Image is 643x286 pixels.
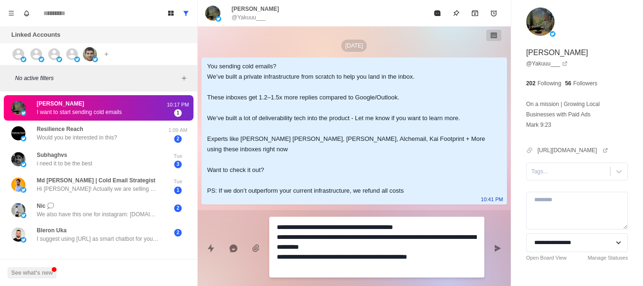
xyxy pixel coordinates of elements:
[4,6,19,21] button: Menu
[15,74,178,82] p: No active filters
[21,57,26,62] img: picture
[74,57,80,62] img: picture
[92,57,98,62] img: picture
[447,4,466,23] button: Pin
[538,79,562,88] p: Following
[166,126,190,134] p: 1:09 AM
[178,6,193,21] button: Show all conversations
[37,210,159,219] p: We also have this one for instagram: [DOMAIN_NAME][URL] This one for LinkedIn: [DOMAIN_NAME][URL]...
[37,108,122,116] p: I want to start sending cold emails
[37,159,92,168] p: i need it to be the best
[481,194,503,204] p: 10:41 PM
[37,202,54,210] p: Nic 💭
[37,125,83,133] p: Resilience Reach
[526,59,568,68] a: @Yakuuu___
[587,254,628,262] a: Manage Statuses
[174,109,182,117] span: 1
[526,254,567,262] a: Open Board View
[56,57,62,62] img: picture
[201,239,220,258] button: Quick replies
[11,30,60,40] p: Linked Accounts
[232,13,265,22] p: @Yakuuu___
[224,239,243,258] button: Reply with AI
[174,135,182,143] span: 2
[21,212,26,218] img: picture
[101,49,112,60] button: Add account
[166,152,190,160] p: Tue
[538,146,609,155] a: [URL][DOMAIN_NAME]
[21,237,26,243] img: picture
[11,228,25,242] img: picture
[37,151,67,159] p: Subhaghvs
[341,40,367,52] p: [DATE]
[83,47,97,61] img: picture
[37,176,155,185] p: Md [PERSON_NAME] | Cold Email Strategist
[37,185,159,193] p: Hi [PERSON_NAME]! Actually we are selling Google workspace and Microsoft 365 inboxes.
[163,6,178,21] button: Board View
[174,229,182,237] span: 2
[205,6,220,21] img: picture
[232,5,279,13] p: [PERSON_NAME]
[550,31,555,37] img: picture
[526,99,628,130] p: On a mission | Growing Local Businesses with Paid Ads Mark 9:23
[166,178,190,186] p: Tue
[174,204,182,212] span: 2
[11,126,25,140] img: picture
[39,57,44,62] img: picture
[488,239,507,258] button: Send message
[11,203,25,217] img: picture
[37,133,117,142] p: Would you be interested in this?
[526,47,588,58] p: [PERSON_NAME]
[21,187,26,193] img: picture
[19,6,34,21] button: Notifications
[8,267,56,278] button: See what's new
[37,99,84,108] p: [PERSON_NAME]
[21,136,26,141] img: picture
[484,4,503,23] button: Add reminder
[21,110,26,116] img: picture
[216,16,221,22] img: picture
[174,187,182,194] span: 1
[207,61,486,196] div: You sending cold emails? We’ve built a private infrastructure from scratch to help you land in th...
[565,79,571,88] p: 56
[37,226,66,235] p: Bleron Uka
[21,162,26,167] img: picture
[37,235,159,243] p: I suggest using [URL] as smart chatbot for you website.
[526,8,555,36] img: picture
[428,4,447,23] button: Mark as read
[178,73,190,84] button: Add filters
[174,161,182,168] span: 3
[166,101,190,109] p: 10:17 PM
[526,79,536,88] p: 202
[11,178,25,192] img: picture
[466,4,484,23] button: Archive
[11,101,25,115] img: picture
[247,239,265,258] button: Add media
[573,79,597,88] p: Followers
[11,152,25,166] img: picture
